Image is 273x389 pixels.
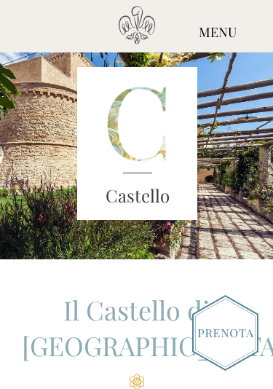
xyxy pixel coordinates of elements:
[162,6,273,60] div: MENU
[77,183,198,209] h3: Castello
[192,295,258,371] img: Book_Button_Italian.png
[77,67,198,220] img: castle-letter.png
[119,6,155,44] img: Castello di Ugento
